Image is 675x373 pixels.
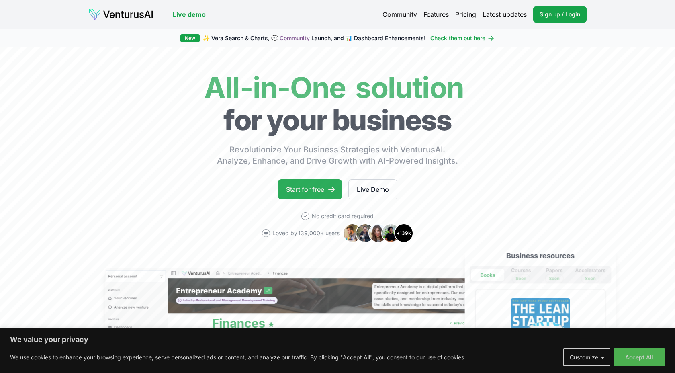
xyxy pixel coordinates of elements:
[348,179,397,199] a: Live Demo
[430,34,495,42] a: Check them out here
[368,223,388,243] img: Avatar 3
[173,10,206,19] a: Live demo
[483,10,527,19] a: Latest updates
[423,10,449,19] a: Features
[563,348,610,366] button: Customize
[180,34,200,42] div: New
[381,223,401,243] img: Avatar 4
[280,35,310,41] a: Community
[278,179,342,199] a: Start for free
[88,8,153,21] img: logo
[614,348,665,366] button: Accept All
[455,10,476,19] a: Pricing
[203,34,425,42] span: ✨ Vera Search & Charts, 💬 Launch, and 📊 Dashboard Enhancements!
[533,6,587,23] a: Sign up / Login
[10,353,466,362] p: We use cookies to enhance your browsing experience, serve personalized ads or content, and analyz...
[540,10,580,18] span: Sign up / Login
[382,10,417,19] a: Community
[343,223,362,243] img: Avatar 1
[356,223,375,243] img: Avatar 2
[10,335,665,344] p: We value your privacy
